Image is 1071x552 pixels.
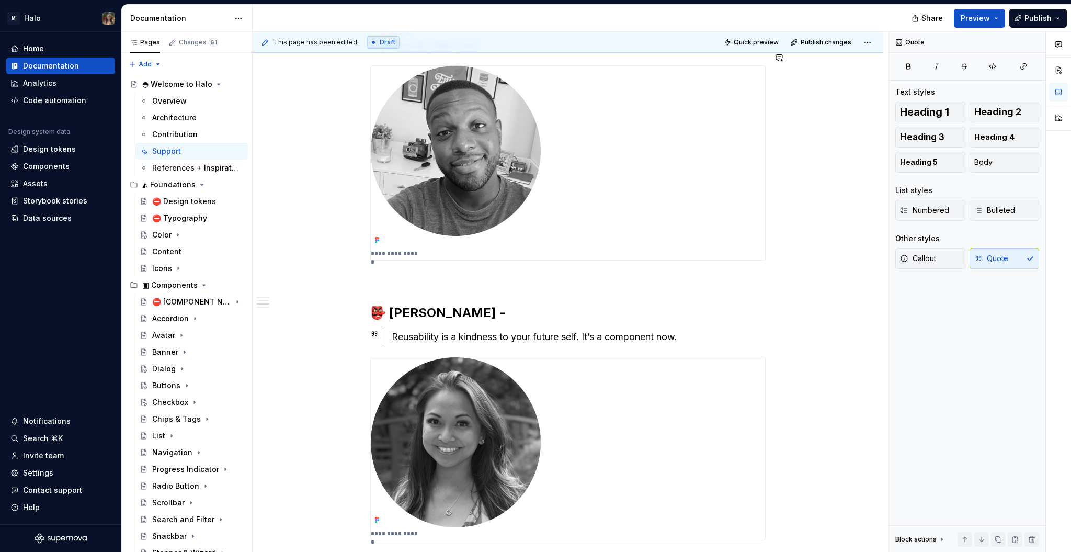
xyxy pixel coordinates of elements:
[126,277,248,294] div: ▣ Components
[152,129,198,140] div: Contribution
[23,468,53,478] div: Settings
[23,144,76,154] div: Design tokens
[152,397,188,408] div: Checkbox
[23,213,72,223] div: Data sources
[970,127,1040,148] button: Heading 4
[135,109,248,126] a: Architecture
[974,157,993,167] span: Body
[152,297,231,307] div: ⛔ [COMPONENT NAME]
[734,38,779,47] span: Quick preview
[209,38,219,47] span: 61
[152,447,192,458] div: Navigation
[135,394,248,411] a: Checkbox
[6,447,115,464] a: Invite team
[24,13,41,24] div: Halo
[135,143,248,160] a: Support
[130,38,160,47] div: Pages
[895,102,965,122] button: Heading 1
[788,35,856,50] button: Publish changes
[970,102,1040,122] button: Heading 2
[152,464,219,475] div: Progress Indicator
[152,96,187,106] div: Overview
[721,35,783,50] button: Quick preview
[152,230,172,240] div: Color
[895,152,965,173] button: Heading 5
[1009,9,1067,28] button: Publish
[23,61,79,71] div: Documentation
[895,185,932,196] div: List styles
[1024,13,1052,24] span: Publish
[135,478,248,494] a: Radio Button
[23,450,64,461] div: Invite team
[152,163,238,173] div: References + Inspiration
[135,160,248,176] a: References + Inspiration
[6,413,115,430] button: Notifications
[152,313,189,324] div: Accordion
[6,430,115,447] button: Search ⌘K
[152,330,175,341] div: Avatar
[152,431,165,441] div: List
[142,79,212,89] div: ◓ Welcome to Halo
[895,248,965,269] button: Callout
[895,87,935,97] div: Text styles
[6,210,115,227] a: Data sources
[970,200,1040,221] button: Bulleted
[126,57,165,72] button: Add
[6,141,115,157] a: Design tokens
[895,200,965,221] button: Numbered
[23,78,56,88] div: Analytics
[35,533,87,544] svg: Supernova Logo
[152,196,216,207] div: ⛔ Design tokens
[970,152,1040,173] button: Body
[135,411,248,427] a: Chips & Tags
[6,465,115,481] a: Settings
[900,107,949,117] span: Heading 1
[900,253,936,264] span: Callout
[921,13,943,24] span: Share
[6,40,115,57] a: Home
[392,330,766,344] div: Reusability is a kindness to your future self. It’s a component now.
[135,511,248,528] a: Search and Filter
[135,294,248,310] a: ⛔ [COMPONENT NAME]
[152,514,214,525] div: Search and Filter
[126,76,248,93] a: ◓ Welcome to Halo
[961,13,990,24] span: Preview
[23,43,44,54] div: Home
[6,75,115,92] a: Analytics
[135,344,248,361] a: Banner
[142,179,196,190] div: ◭ Foundations
[801,38,851,47] span: Publish changes
[130,13,229,24] div: Documentation
[23,95,86,106] div: Code automation
[152,263,172,274] div: Icons
[6,175,115,192] a: Assets
[895,532,946,547] div: Block actions
[23,502,40,513] div: Help
[135,210,248,227] a: ⛔ Typography
[900,132,944,142] span: Heading 3
[380,38,395,47] span: Draft
[135,377,248,394] a: Buttons
[6,158,115,175] a: Components
[152,146,181,156] div: Support
[152,246,181,257] div: Content
[23,416,71,426] div: Notifications
[102,12,115,25] img: Lynne
[135,260,248,277] a: Icons
[135,361,248,377] a: Dialog
[6,499,115,516] button: Help
[7,12,20,25] div: M
[23,485,82,495] div: Contact support
[126,176,248,193] div: ◭ Foundations
[135,310,248,327] a: Accordion
[274,38,359,47] span: This page has been edited.
[135,461,248,478] a: Progress Indicator
[152,414,201,424] div: Chips & Tags
[895,127,965,148] button: Heading 3
[142,280,198,290] div: ▣ Components
[135,193,248,210] a: ⛔ Design tokens
[135,427,248,444] a: List
[152,380,180,391] div: Buttons
[139,60,152,69] span: Add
